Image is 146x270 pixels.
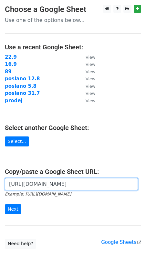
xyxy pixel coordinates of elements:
[5,43,141,51] h4: Use a recent Google Sheet:
[86,55,95,60] small: View
[5,17,141,24] p: Use one of the options below...
[79,54,95,60] a: View
[86,84,95,89] small: View
[79,76,95,82] a: View
[5,69,12,75] a: 89
[5,178,138,190] input: Paste your Google Sheet URL here
[5,204,21,214] input: Next
[5,61,17,67] a: 16.9
[5,76,40,82] a: poslano 12.8
[5,136,29,146] a: Select...
[79,83,95,89] a: View
[5,168,141,175] h4: Copy/paste a Google Sheet URL:
[86,76,95,81] small: View
[79,98,95,104] a: View
[5,83,36,89] a: poslano 5.8
[114,239,146,270] div: Widget pro chat
[79,69,95,75] a: View
[86,69,95,74] small: View
[5,124,141,132] h4: Select another Google Sheet:
[79,61,95,67] a: View
[5,5,141,14] h3: Choose a Google Sheet
[86,91,95,96] small: View
[5,239,36,249] a: Need help?
[79,90,95,96] a: View
[114,239,146,270] iframe: Chat Widget
[86,98,95,103] small: View
[5,54,17,60] a: 22.9
[101,239,141,245] a: Google Sheets
[5,98,23,104] a: prodej
[86,62,95,67] small: View
[5,192,71,196] small: Example: [URL][DOMAIN_NAME]
[5,90,40,96] a: poslano 31.7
